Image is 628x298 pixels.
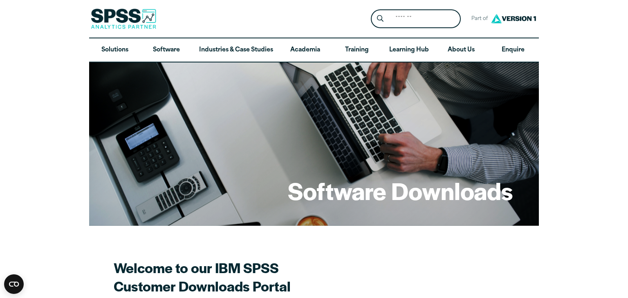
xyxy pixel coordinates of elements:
a: About Us [435,38,487,62]
img: SPSS Analytics Partner [91,9,156,29]
img: Version1 Logo [489,11,538,26]
button: Search magnifying glass icon [373,11,388,27]
h2: Welcome to our IBM SPSS Customer Downloads Portal [114,258,400,295]
svg: Search magnifying glass icon [377,15,384,22]
a: Training [331,38,383,62]
button: Open CMP widget [4,274,24,294]
a: Academia [280,38,331,62]
a: Enquire [487,38,539,62]
nav: Desktop version of site main menu [89,38,539,62]
a: Solutions [89,38,141,62]
a: Software [141,38,192,62]
a: Industries & Case Studies [193,38,280,62]
a: Learning Hub [383,38,435,62]
form: Site Header Search Form [371,9,461,29]
span: Part of [467,13,489,25]
h1: Software Downloads [288,175,513,207]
